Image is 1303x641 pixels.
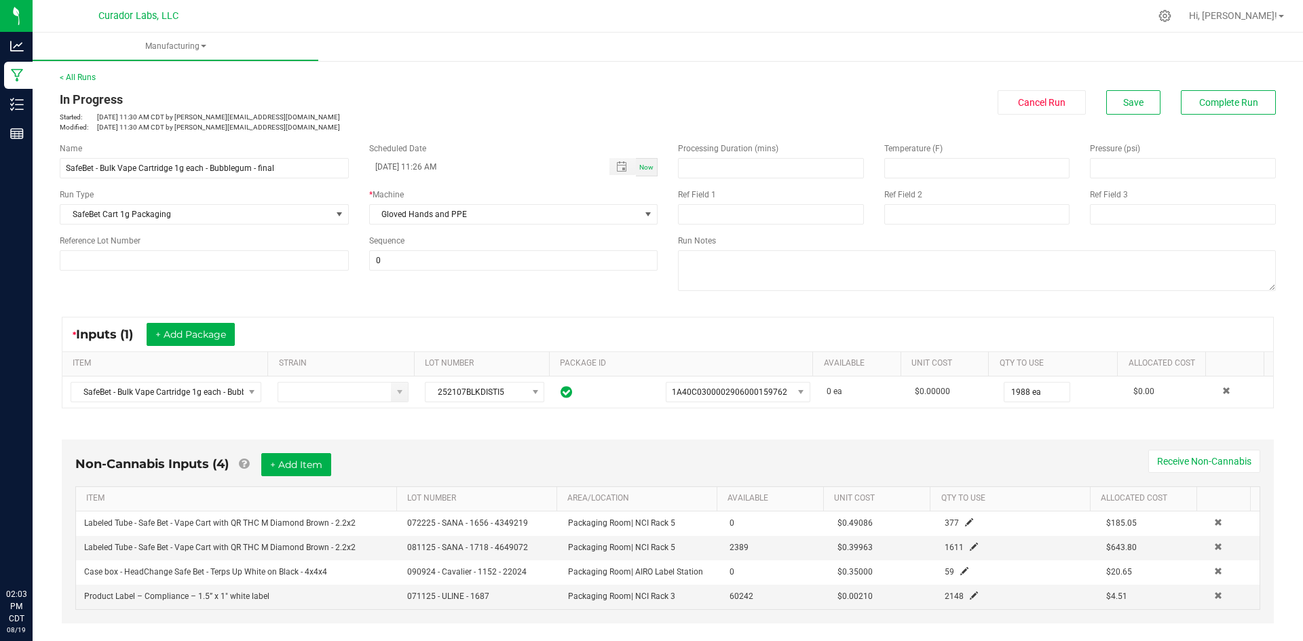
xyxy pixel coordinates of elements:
span: Curador Labs, LLC [98,10,178,22]
button: Receive Non-Cannabis [1148,450,1260,473]
span: Sequence [369,236,404,246]
span: Name [60,144,82,153]
div: Manage settings [1156,9,1173,22]
span: Scheduled Date [369,144,426,153]
span: Processing Duration (mins) [678,144,778,153]
span: Machine [373,190,404,199]
span: Labeled Tube - Safe Bet - Vape Cart with QR THC M Diamond Brown - 2.2x2 [84,518,356,528]
a: PACKAGE IDSortable [560,358,808,369]
span: Now [639,163,654,171]
span: $0.35000 [837,567,873,577]
span: Started: [60,112,97,122]
span: Hi, [PERSON_NAME]! [1189,10,1277,21]
span: Toggle popup [609,158,636,175]
inline-svg: Analytics [10,39,24,53]
span: 2148 [945,591,964,601]
span: Ref Field 3 [1090,190,1128,199]
span: Ref Field 1 [678,190,716,199]
span: Packaging Room [568,518,675,528]
div: In Progress [60,90,658,109]
span: SafeBet Cart 1g Packaging [60,205,331,224]
a: ITEMSortable [86,493,391,504]
p: 02:03 PM CDT [6,588,26,625]
span: Temperature (F) [884,144,943,153]
a: Manufacturing [33,33,318,61]
span: 072225 - SANA - 1656 - 4349219 [407,518,528,528]
span: 2389 [730,543,749,552]
span: ea [833,387,842,396]
span: Pressure (psi) [1090,144,1140,153]
button: + Add Package [147,323,235,346]
span: $643.80 [1106,543,1137,552]
span: Run Notes [678,236,716,246]
button: + Add Item [261,453,331,476]
span: $0.39963 [837,543,873,552]
span: $4.51 [1106,591,1127,601]
span: 0 [730,567,734,577]
span: 0 [730,518,734,528]
inline-svg: Reports [10,127,24,140]
span: $185.05 [1106,518,1137,528]
a: Unit CostSortable [834,493,925,504]
a: AVAILABLESortable [728,493,818,504]
span: $0.00 [1133,387,1154,396]
inline-svg: Manufacturing [10,69,24,82]
span: Manufacturing [33,41,318,52]
a: QTY TO USESortable [1000,358,1112,369]
a: LOT NUMBERSortable [425,358,544,369]
span: Reference Lot Number [60,236,140,246]
button: Complete Run [1181,90,1276,115]
a: Allocated CostSortable [1129,358,1201,369]
button: Cancel Run [998,90,1086,115]
a: Unit CostSortable [911,358,983,369]
span: 071125 - ULINE - 1687 [407,591,489,601]
span: Gloved Hands and PPE [370,205,641,224]
span: $0.00210 [837,591,873,601]
span: | NCI Rack 5 [631,543,675,552]
span: $20.65 [1106,567,1132,577]
span: Non-Cannabis Inputs (4) [75,457,229,471]
a: Sortable [1208,493,1245,504]
span: Ref Field 2 [884,190,922,199]
inline-svg: Inventory [10,98,24,111]
span: $0.00000 [915,387,950,396]
span: | AIRO Label Station [631,567,703,577]
span: 0 [827,387,831,396]
a: LOT NUMBERSortable [407,493,551,504]
span: 1A40C0300002906000159762 [672,387,787,397]
p: [DATE] 11:30 AM CDT by [PERSON_NAME][EMAIL_ADDRESS][DOMAIN_NAME] [60,122,658,132]
a: < All Runs [60,73,96,82]
span: 081125 - SANA - 1718 - 4649072 [407,543,528,552]
span: Packaging Room [568,543,675,552]
span: Packaging Room [568,567,703,577]
span: 377 [945,518,959,528]
span: Save [1123,97,1144,108]
span: Packaging Room [568,591,675,601]
span: 252107BLKDISTI5 [426,383,527,402]
span: NO DATA FOUND [71,382,261,402]
span: | NCI Rack 5 [631,518,675,528]
span: NO DATA FOUND [666,382,810,402]
span: 60242 [730,591,753,601]
input: Scheduled Datetime [369,158,596,175]
iframe: Resource center [14,532,54,573]
a: Allocated CostSortable [1101,493,1192,504]
span: 090924 - Cavalier - 1152 - 22024 [407,567,527,577]
span: Complete Run [1199,97,1258,108]
span: Cancel Run [1018,97,1065,108]
a: ITEMSortable [73,358,263,369]
a: STRAINSortable [279,358,409,369]
span: In Sync [561,384,572,400]
span: Run Type [60,189,94,201]
span: | NCI Rack 3 [631,591,675,601]
p: [DATE] 11:30 AM CDT by [PERSON_NAME][EMAIL_ADDRESS][DOMAIN_NAME] [60,112,658,122]
span: Modified: [60,122,97,132]
a: QTY TO USESortable [941,493,1085,504]
p: 08/19 [6,625,26,635]
a: AREA/LOCATIONSortable [567,493,711,504]
span: Labeled Tube - Safe Bet - Vape Cart with QR THC M Diamond Brown - 2.2x2 [84,543,356,552]
span: Case box - HeadChange Safe Bet - Terps Up White on Black - 4x4x4 [84,567,327,577]
a: AVAILABLESortable [824,358,896,369]
button: Save [1106,90,1160,115]
span: Product Label – Compliance – 1.5” x 1" white label [84,591,269,601]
